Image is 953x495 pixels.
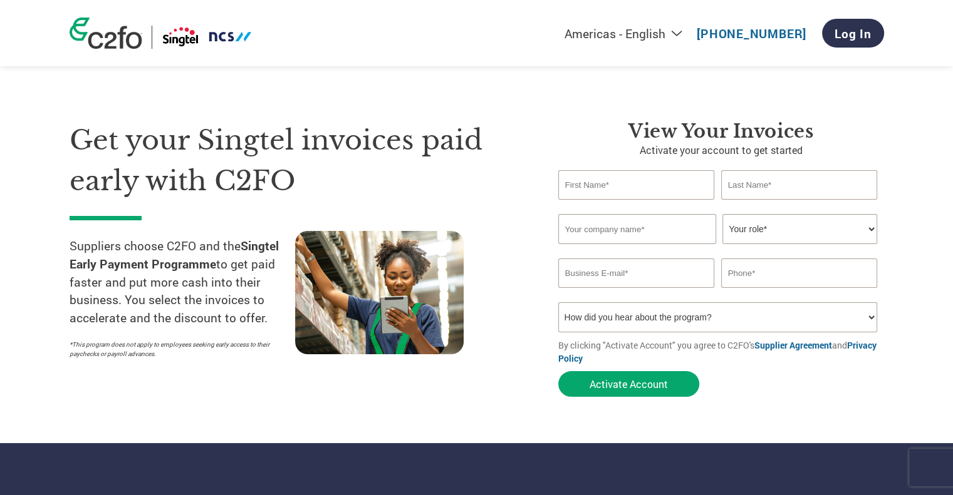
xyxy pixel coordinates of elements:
div: Invalid company name or company name is too long [558,245,878,253]
div: Invalid last name or last name is too long [721,201,878,209]
p: Activate your account to get started [558,143,884,158]
input: First Name* [558,170,715,200]
input: Invalid Email format [558,258,715,288]
button: Activate Account [558,371,699,397]
input: Last Name* [721,170,878,200]
img: Singtel [162,26,253,49]
p: Suppliers choose C2FO and the to get paid faster and put more cash into their business. You selec... [70,237,295,327]
select: Title/Role [722,214,877,244]
h3: View your invoices [558,120,884,143]
div: Invalid first name or first name is too long [558,201,715,209]
img: supply chain worker [295,231,464,354]
div: Inavlid Phone Number [721,289,878,297]
img: c2fo logo [70,18,142,49]
input: Your company name* [558,214,716,244]
a: Supplier Agreement [754,339,832,351]
div: Inavlid Email Address [558,289,715,297]
a: Privacy Policy [558,339,877,364]
p: *This program does not apply to employees seeking early access to their paychecks or payroll adva... [70,340,283,359]
a: [PHONE_NUMBER] [697,26,806,41]
strong: Singtel Early Payment Programme [70,238,279,272]
a: Log In [822,19,884,48]
h1: Get your Singtel invoices paid early with C2FO [70,120,521,201]
input: Phone* [721,258,878,288]
p: By clicking "Activate Account" you agree to C2FO's and [558,339,884,365]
